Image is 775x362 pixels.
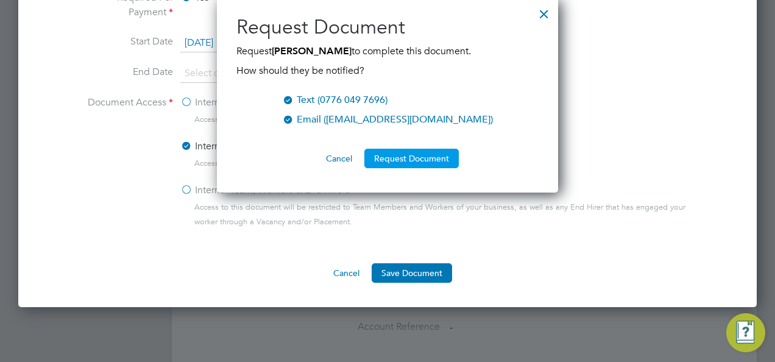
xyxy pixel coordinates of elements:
label: Document Access [82,95,173,239]
button: Engage Resource Center [726,313,765,352]
button: Cancel [316,149,362,168]
div: How should they be notified? [236,59,539,78]
div: Email ([EMAIL_ADDRESS][DOMAIN_NAME]) [297,112,493,127]
div: Request to complete this document. [236,44,539,78]
span: Access to this document will be restricted to Team Members and Workers of your business. [194,156,517,171]
span: Access to this document will be restricted to Team Members of your business. [194,112,470,127]
button: Request Document [364,149,459,168]
label: Internal Team, Workers & End Hirers [180,183,350,197]
label: End Date [82,65,173,80]
span: Access to this document will be restricted to Team Members and Workers of your business, as well ... [194,200,693,229]
b: [PERSON_NAME] [272,45,352,57]
input: Select one [180,34,267,52]
div: Text (0776 049 7696) [297,93,387,107]
h2: Request Document [236,15,539,40]
label: Internal Team & Workers [180,139,300,154]
label: Start Date [82,34,173,50]
button: Save Document [372,263,452,283]
input: Select one [180,65,267,83]
label: Internal Team [180,95,253,110]
button: Cancel [324,263,369,283]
